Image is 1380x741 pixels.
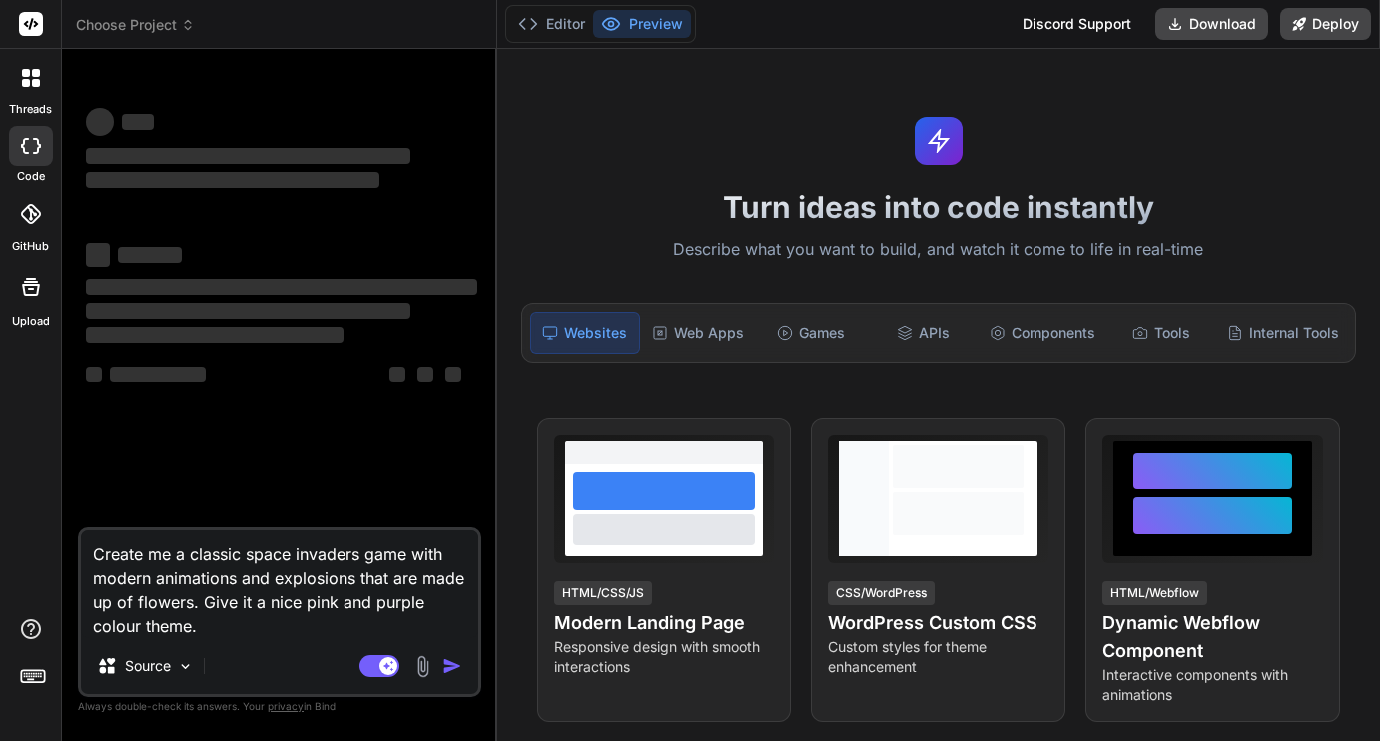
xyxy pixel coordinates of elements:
[509,237,1368,263] p: Describe what you want to build, and watch it come to life in real-time
[417,367,433,382] span: ‌
[411,655,434,678] img: attachment
[828,581,935,605] div: CSS/WordPress
[1102,665,1323,705] p: Interactive components with animations
[644,312,752,354] div: Web Apps
[125,656,171,676] p: Source
[110,367,206,382] span: ‌
[510,10,593,38] button: Editor
[86,367,102,382] span: ‌
[530,312,640,354] div: Websites
[1011,8,1143,40] div: Discord Support
[1219,312,1347,354] div: Internal Tools
[86,303,410,319] span: ‌
[9,101,52,118] label: threads
[828,637,1048,677] p: Custom styles for theme enhancement
[442,656,462,676] img: icon
[86,172,379,188] span: ‌
[1102,609,1323,665] h4: Dynamic Webflow Component
[118,247,182,263] span: ‌
[554,581,652,605] div: HTML/CSS/JS
[268,700,304,712] span: privacy
[757,312,865,354] div: Games
[86,108,114,136] span: ‌
[593,10,691,38] button: Preview
[1107,312,1215,354] div: Tools
[389,367,405,382] span: ‌
[509,189,1368,225] h1: Turn ideas into code instantly
[12,238,49,255] label: GitHub
[1102,581,1207,605] div: HTML/Webflow
[17,168,45,185] label: code
[1155,8,1268,40] button: Download
[982,312,1103,354] div: Components
[86,279,477,295] span: ‌
[78,697,481,716] p: Always double-check its answers. Your in Bind
[81,530,478,638] textarea: Create me a classic space invaders game with modern animations and explosions that are made up of...
[554,637,775,677] p: Responsive design with smooth interactions
[554,609,775,637] h4: Modern Landing Page
[122,114,154,130] span: ‌
[445,367,461,382] span: ‌
[86,243,110,267] span: ‌
[76,15,195,35] span: Choose Project
[12,313,50,330] label: Upload
[86,327,344,343] span: ‌
[86,148,410,164] span: ‌
[177,658,194,675] img: Pick Models
[828,609,1048,637] h4: WordPress Custom CSS
[869,312,977,354] div: APIs
[1280,8,1371,40] button: Deploy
